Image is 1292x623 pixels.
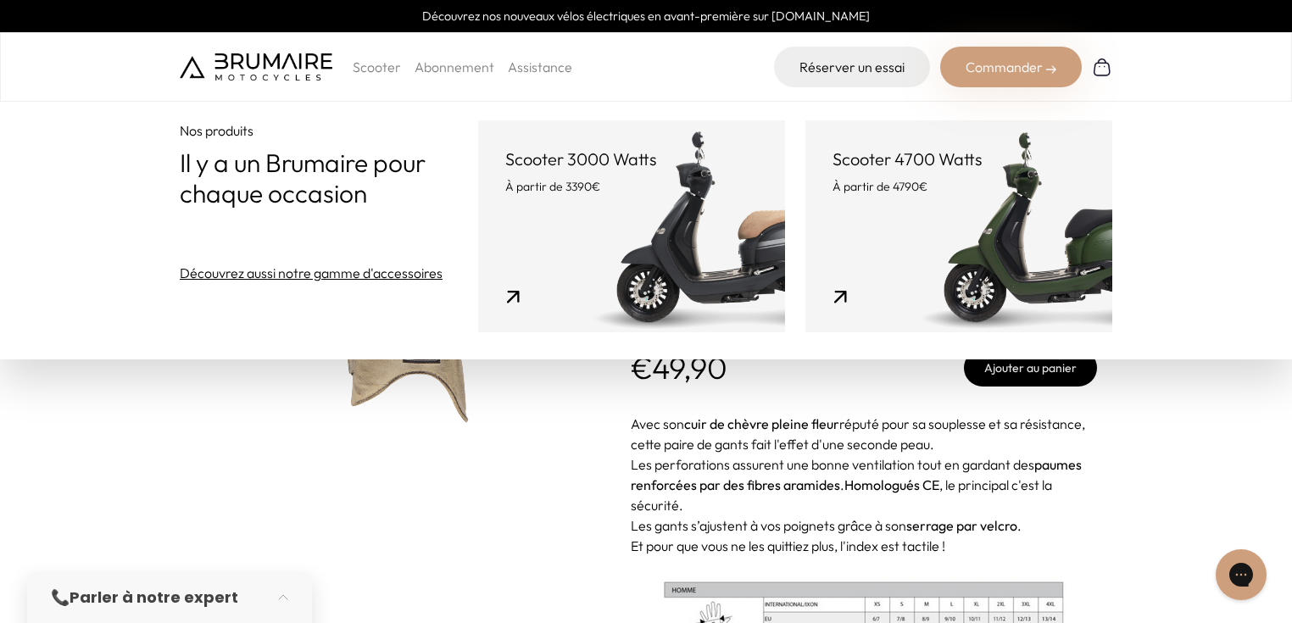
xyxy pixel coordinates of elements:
[1092,57,1112,77] img: Panier
[844,476,939,493] strong: Homologués CE
[1046,64,1056,75] img: right-arrow-2.png
[505,178,758,195] p: À partir de 3390€
[833,147,1085,171] p: Scooter 4700 Watts
[631,536,1097,556] p: Et pour que vous ne les quittiez plus, l'index est tactile !
[1207,543,1275,606] iframe: Gorgias live chat messenger
[478,120,785,332] a: Scooter 3000 Watts À partir de 3390€
[684,415,839,432] strong: cuir de chèvre pleine fleur
[631,414,1097,454] p: Avec son réputé pour sa souplesse et sa résistance, cette paire de gants fait l'effet d'une secon...
[353,57,401,77] p: Scooter
[833,178,1085,195] p: À partir de 4790€
[964,349,1097,387] button: Ajouter au panier
[906,517,1017,534] strong: serrage par velcro
[180,147,478,209] p: Il y a un Brumaire pour chaque occasion
[415,58,494,75] a: Abonnement
[631,351,727,385] p: €49,90
[508,58,572,75] a: Assistance
[940,47,1082,87] div: Commander
[180,53,332,81] img: Brumaire Motocycles
[774,47,930,87] a: Réserver un essai
[631,454,1097,515] p: Les perforations assurent une bonne ventilation tout en gardant des . , le principal c'est la séc...
[631,515,1097,536] p: Les gants s’ajustent à vos poignets grâce à son .
[505,147,758,171] p: Scooter 3000 Watts
[805,120,1112,332] a: Scooter 4700 Watts À partir de 4790€
[180,120,478,141] p: Nos produits
[180,263,443,283] a: Découvrez aussi notre gamme d'accessoires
